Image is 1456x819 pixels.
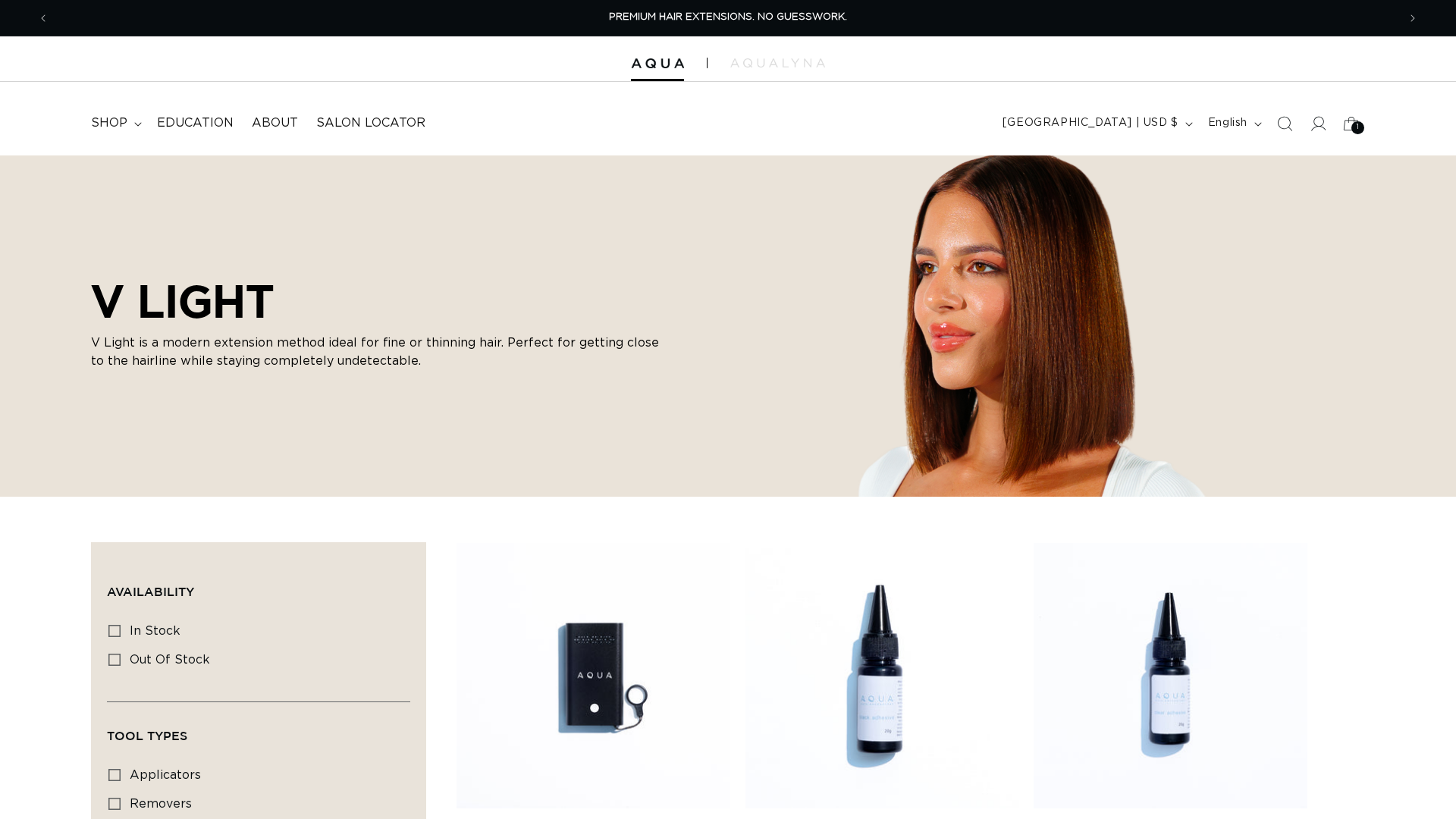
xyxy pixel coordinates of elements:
[91,334,667,370] p: V Light is a modern extension method ideal for fine or thinning hair. Perfect for getting close t...
[130,654,210,666] span: Out of stock
[1396,4,1429,33] button: Next announcement
[107,558,410,613] summary: Availability (0 selected)
[157,115,234,131] span: Education
[148,106,243,140] a: Education
[130,769,201,781] span: applicators
[307,106,435,140] a: Salon Locator
[107,585,194,598] span: Availability
[631,58,684,69] img: Aqua Hair Extensions
[1268,107,1301,140] summary: Search
[316,115,425,131] span: Salon Locator
[91,275,667,328] h2: V LIGHT
[609,12,847,22] span: PREMIUM HAIR EXTENSIONS. NO GUESSWORK.
[91,115,127,131] span: shop
[730,58,825,67] img: aqualyna.com
[243,106,307,140] a: About
[1208,115,1247,131] span: English
[1003,115,1178,131] span: [GEOGRAPHIC_DATA] | USD $
[27,4,60,33] button: Previous announcement
[1357,121,1360,134] span: 1
[1199,109,1268,138] button: English
[107,729,187,742] span: Tool Types
[993,109,1199,138] button: [GEOGRAPHIC_DATA] | USD $
[107,702,410,757] summary: Tool Types (0 selected)
[130,798,192,810] span: removers
[252,115,298,131] span: About
[130,625,180,637] span: In stock
[82,106,148,140] summary: shop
